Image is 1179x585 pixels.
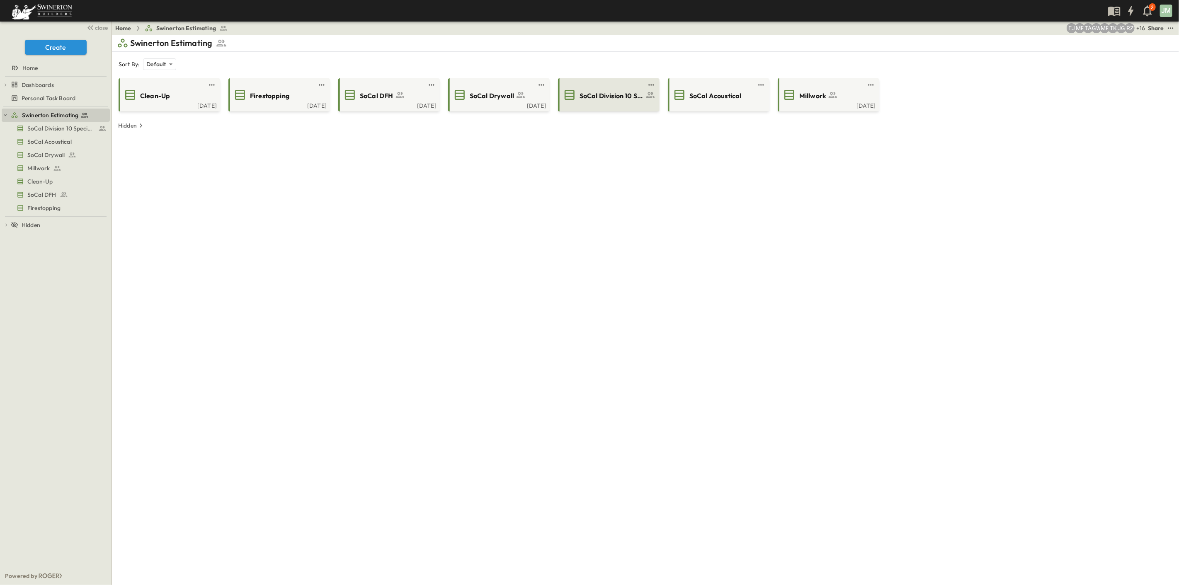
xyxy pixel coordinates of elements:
div: Madison Pagdilao (madison.pagdilao@swinerton.com) [1075,23,1085,33]
div: Share [1148,24,1164,32]
div: SoCal DFHtest [2,188,110,201]
span: SoCal Drywall [27,151,65,159]
a: Swinerton Estimating [145,24,228,32]
a: Dashboards [11,79,108,91]
span: Personal Task Board [22,94,75,102]
a: Home [2,62,108,74]
span: SoCal Division 10 Specialties [580,91,644,101]
a: SoCal Drywall [450,88,546,102]
a: SoCal Acoustical [2,136,108,147]
span: Home [22,64,38,72]
a: Swinerton Estimating [11,109,108,121]
span: Firestopping [27,204,61,212]
button: Hidden [115,120,148,131]
button: test [317,80,327,90]
a: Clean-Up [2,176,108,187]
div: SoCal Drywalltest [2,148,110,162]
div: Eric Jaramillo (ejaramillo@swinerton.com) [1067,23,1077,33]
span: Firestopping [250,91,289,101]
a: Firestopping [230,88,327,102]
div: JM [1160,5,1172,17]
div: Robert Zeilinger (robert.zeilinger@swinerton.com) [1125,23,1135,33]
div: Taha Alfakhry (taha.alfakhry@swinerton.com) [1083,23,1093,33]
p: Hidden [118,121,137,130]
nav: breadcrumbs [115,24,233,32]
img: 6c363589ada0b36f064d841b69d3a419a338230e66bb0a533688fa5cc3e9e735.png [10,2,74,19]
a: SoCal DFH [2,189,108,201]
a: Millwork [2,162,108,174]
div: Meghana Raj (meghana.raj@swinerton.com) [1100,23,1110,33]
span: SoCal Acoustical [689,91,742,101]
span: Clean-Up [140,91,170,101]
a: [DATE] [340,102,437,108]
div: GEORGIA WESLEY (georgia.wesley@swinerton.com) [1092,23,1101,33]
span: close [95,24,108,32]
div: Firestoppingtest [2,201,110,215]
p: Sort By: [119,60,140,68]
span: SoCal DFH [360,91,393,101]
span: Swinerton Estimating [22,111,78,119]
button: test [536,80,546,90]
a: [DATE] [779,102,876,108]
a: [DATE] [120,102,217,108]
button: test [646,80,656,90]
div: Personal Task Boardtest [2,92,110,105]
button: test [866,80,876,90]
p: Swinerton Estimating [130,37,212,49]
div: Tom Kotkosky (tom.kotkosky@swinerton.com) [1108,23,1118,33]
p: 2 [1151,4,1154,11]
a: Home [115,24,131,32]
a: SoCal Division 10 Specialties [560,88,656,102]
span: SoCal DFH [27,191,56,199]
a: Millwork [779,88,876,102]
div: Millworktest [2,162,110,175]
button: Create [25,40,87,55]
span: SoCal Acoustical [27,138,72,146]
span: SoCal Drywall [470,91,514,101]
a: SoCal Drywall [2,149,108,161]
div: Default [143,58,176,70]
div: Swinerton Estimatingtest [2,109,110,122]
span: Swinerton Estimating [156,24,216,32]
a: Personal Task Board [2,92,108,104]
span: Millwork [27,164,50,172]
button: close [83,22,110,33]
div: SoCal Acousticaltest [2,135,110,148]
span: Millwork [799,91,826,101]
button: test [207,80,217,90]
span: Dashboards [22,81,54,89]
div: Clean-Uptest [2,175,110,188]
a: SoCal Division 10 Specialties [2,123,108,134]
a: SoCal Acoustical [670,88,766,102]
button: test [1166,23,1176,33]
a: Clean-Up [120,88,217,102]
span: SoCal Division 10 Specialties [27,124,95,133]
a: [DATE] [450,102,546,108]
span: Hidden [22,221,40,229]
button: JM [1159,4,1173,18]
div: Jorge Garcia (jorgarcia@swinerton.com) [1116,23,1126,33]
a: SoCal DFH [340,88,437,102]
div: SoCal Division 10 Specialtiestest [2,122,110,135]
a: [DATE] [230,102,327,108]
button: test [427,80,437,90]
p: Default [146,60,166,68]
p: + 16 [1136,24,1145,32]
span: Clean-Up [27,177,53,186]
a: Firestopping [2,202,108,214]
button: test [756,80,766,90]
